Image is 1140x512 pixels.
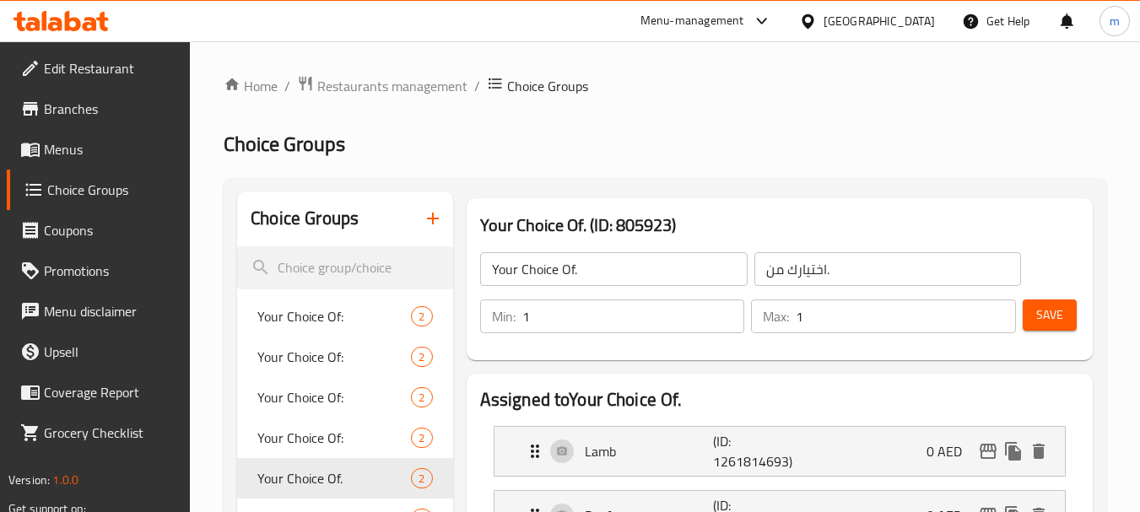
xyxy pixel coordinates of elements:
div: Your Choice Of:2 [237,377,452,418]
a: Home [224,76,278,96]
div: Choices [411,306,432,326]
span: Grocery Checklist [44,423,177,443]
div: Your Choice Of:2 [237,296,452,337]
span: 1.0.0 [52,469,78,491]
a: Grocery Checklist [7,412,191,453]
button: edit [975,439,1001,464]
span: 2 [412,390,431,406]
a: Restaurants management [297,75,467,97]
div: Your Choice Of.2 [237,458,452,499]
button: Save [1023,299,1077,331]
span: Version: [8,469,50,491]
span: m [1110,12,1120,30]
h3: Your Choice Of. (ID: 805923) [480,212,1079,239]
a: Coupons [7,210,191,251]
span: Branches [44,99,177,119]
p: Lamb [585,441,714,461]
a: Choice Groups [7,170,191,210]
div: [GEOGRAPHIC_DATA] [824,12,935,30]
span: 2 [412,471,431,487]
button: delete [1026,439,1051,464]
input: search [237,246,452,289]
a: Branches [7,89,191,129]
div: Choices [411,428,432,448]
p: 0 AED [927,441,975,461]
a: Coverage Report [7,372,191,412]
a: Menu disclaimer [7,291,191,331]
a: Menus [7,129,191,170]
a: Edit Restaurant [7,48,191,89]
span: Choice Groups [507,76,588,96]
div: Menu-management [640,11,744,31]
div: Choices [411,468,432,488]
span: Your Choice Of: [257,347,411,367]
div: Your Choice Of:2 [237,418,452,458]
div: Expand [494,427,1065,476]
button: duplicate [1001,439,1026,464]
span: Your Choice Of: [257,428,411,448]
h2: Choice Groups [251,206,359,231]
span: Menu disclaimer [44,301,177,321]
span: Coverage Report [44,382,177,402]
span: Save [1036,305,1063,326]
p: (ID: 1261814693) [713,431,799,472]
li: / [284,76,290,96]
span: Your Choice Of: [257,387,411,407]
nav: breadcrumb [224,75,1106,97]
span: Your Choice Of. [257,468,411,488]
span: 2 [412,349,431,365]
span: Promotions [44,261,177,281]
div: Your Choice Of:2 [237,337,452,377]
span: Choice Groups [47,180,177,200]
span: Coupons [44,220,177,240]
a: Upsell [7,331,191,372]
a: Promotions [7,251,191,291]
span: Restaurants management [317,76,467,96]
span: 2 [412,430,431,446]
span: Edit Restaurant [44,58,177,78]
h2: Assigned to Your Choice Of. [480,387,1079,412]
span: Your Choice Of: [257,306,411,326]
span: Upsell [44,342,177,362]
p: Min: [492,306,516,326]
span: Menus [44,139,177,159]
li: Expand [480,419,1079,483]
span: Choice Groups [224,125,345,163]
span: 2 [412,309,431,325]
li: / [474,76,480,96]
p: Max: [763,306,789,326]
